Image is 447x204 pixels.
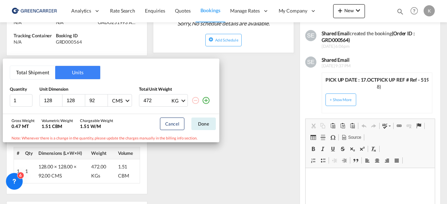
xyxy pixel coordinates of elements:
div: 1.51 CBM [42,123,73,129]
button: Units [55,66,100,79]
input: Enter weight [143,95,171,106]
button: Done [191,118,216,130]
div: Gross Weight [12,118,35,123]
div: Unit Dimension [39,86,132,92]
input: W [66,97,85,104]
input: Qty [10,94,32,107]
div: Chargeable Weight [80,118,113,123]
div: Quantity [10,86,32,92]
div: 1.51 W/M [80,123,113,129]
div: Total Unit Weight [139,86,212,92]
div: Note: Whenever there is a change in the quantity, please update the charges manually in the billi... [3,134,219,142]
div: CMS [112,98,123,104]
div: KG [171,98,178,104]
button: Cancel [160,118,184,130]
button: Total Shipment [10,66,55,79]
input: H [89,97,108,104]
md-icon: icon-plus-circle-outline [202,96,210,105]
div: Volumetric Weight [42,118,73,123]
body: Editor, editor8 [7,7,122,14]
md-icon: icon-minus-circle-outline [191,96,200,105]
div: 0.47 MT [12,123,35,129]
input: L [43,97,62,104]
